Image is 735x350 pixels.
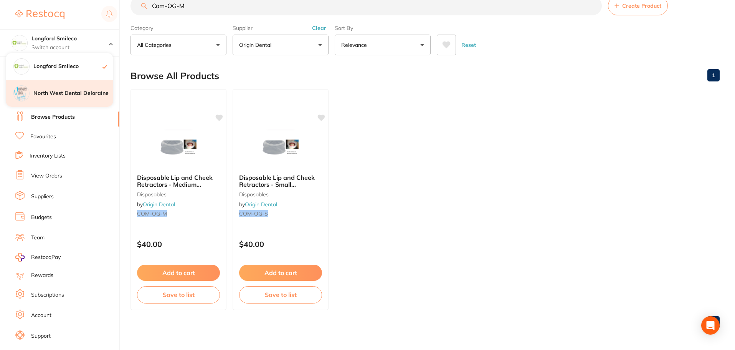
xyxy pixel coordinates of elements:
[12,35,27,51] img: Longford Smileco
[31,234,45,242] a: Team
[30,133,56,141] a: Favourites
[31,193,54,201] a: Suppliers
[239,265,322,281] button: Add to cart
[707,68,720,83] a: 1
[233,25,329,32] label: Supplier
[137,265,220,281] button: Add to cart
[233,35,329,55] button: Origin Dental
[130,35,226,55] button: All Categories
[239,41,274,49] p: Origin Dental
[30,152,66,160] a: Inventory Lists
[707,315,720,330] a: 1
[239,191,322,197] small: disposables
[137,174,213,196] span: Disposable Lip and Cheek Retractors - Medium (20pcs/box)
[239,201,277,208] span: by
[239,174,315,196] span: Disposable Lip and Cheek Retractors - Small (20pcs/box)
[15,10,64,19] img: Restocq Logo
[335,35,431,55] button: Relevance
[31,312,51,319] a: Account
[31,291,64,299] a: Subscriptions
[14,86,29,101] img: North West Dental Deloraine
[245,201,277,208] a: Origin Dental
[137,210,167,217] em: COM-OG-M
[31,272,53,279] a: Rewards
[137,191,220,197] small: disposables
[335,25,431,32] label: Sort By
[622,3,661,9] span: Create Product
[341,41,370,49] p: Relevance
[137,41,175,49] p: All Categories
[310,25,329,32] button: Clear
[31,44,109,51] p: Switch account
[31,332,51,340] a: Support
[137,286,220,303] button: Save to list
[137,201,175,208] span: by
[31,254,61,261] span: RestocqPay
[239,240,322,249] p: $40.00
[15,253,25,262] img: RestocqPay
[137,174,220,188] b: Disposable Lip and Cheek Retractors - Medium (20pcs/box)
[33,90,113,97] h4: North West Dental Deloraine
[31,113,75,121] a: Browse Products
[15,253,61,262] a: RestocqPay
[154,129,203,168] img: Disposable Lip and Cheek Retractors - Medium (20pcs/box)
[459,35,478,55] button: Reset
[130,71,219,81] h2: Browse All Products
[137,240,220,249] p: $40.00
[239,174,322,188] b: Disposable Lip and Cheek Retractors - Small (20pcs/box)
[701,316,720,335] div: Open Intercom Messenger
[33,63,102,70] h4: Longford Smileco
[239,210,268,217] em: COM-OG-S
[143,201,175,208] a: Origin Dental
[31,214,52,221] a: Budgets
[31,172,62,180] a: View Orders
[256,129,306,168] img: Disposable Lip and Cheek Retractors - Small (20pcs/box)
[15,6,64,23] a: Restocq Logo
[239,286,322,303] button: Save to list
[31,35,109,43] h4: Longford Smileco
[14,59,29,74] img: Longford Smileco
[130,25,226,32] label: Category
